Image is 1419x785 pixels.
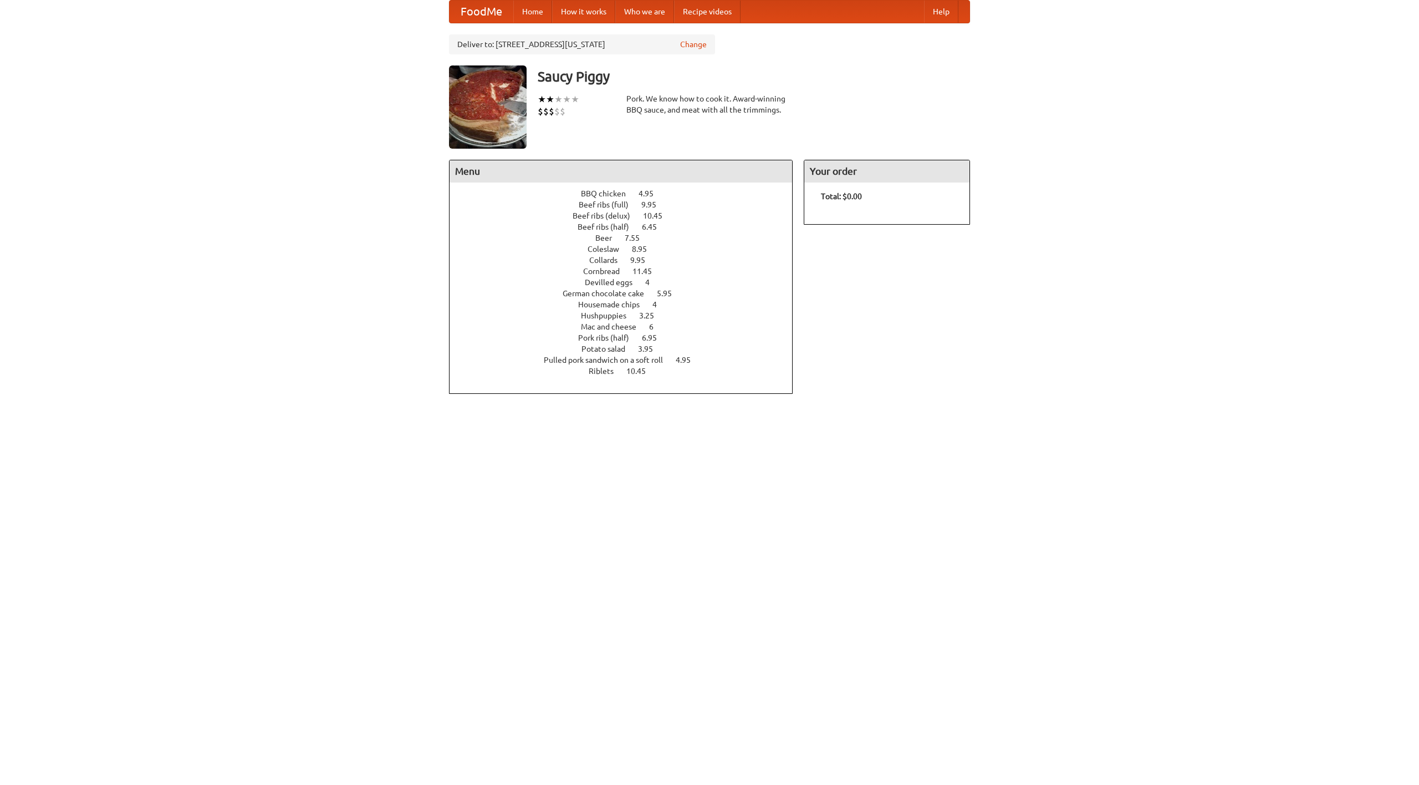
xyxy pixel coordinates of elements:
h3: Saucy Piggy [538,65,970,88]
img: angular.jpg [449,65,527,149]
span: 11.45 [632,267,663,276]
span: 6 [649,322,665,331]
a: Housemade chips 4 [578,300,677,309]
a: Devilled eggs 4 [585,278,670,287]
li: $ [543,105,549,118]
a: FoodMe [450,1,513,23]
div: Deliver to: [STREET_ADDRESS][US_STATE] [449,34,715,54]
span: Housemade chips [578,300,651,309]
b: Total: $0.00 [821,192,862,201]
span: Hushpuppies [581,311,637,320]
span: 7.55 [625,234,651,242]
a: Cornbread 11.45 [583,267,672,276]
a: Recipe videos [674,1,741,23]
a: Pulled pork sandwich on a soft roll 4.95 [544,356,711,364]
span: Potato salad [581,345,636,353]
span: 3.95 [638,345,664,353]
li: ★ [538,93,546,105]
a: How it works [552,1,615,23]
a: Beef ribs (full) 9.95 [579,200,677,209]
span: 10.45 [626,367,657,376]
span: Collards [589,256,629,265]
span: 10.45 [643,211,673,220]
a: Riblets 10.45 [589,367,666,376]
li: $ [538,105,543,118]
a: Mac and cheese 6 [581,322,674,331]
a: Pork ribs (half) 6.95 [578,333,677,342]
span: BBQ chicken [581,189,637,198]
a: Potato salad 3.95 [581,345,673,353]
span: Mac and cheese [581,322,647,331]
span: 4 [652,300,668,309]
span: 5.95 [657,289,683,298]
li: ★ [554,93,563,105]
span: 4.95 [676,356,702,364]
a: Help [924,1,958,23]
a: BBQ chicken 4.95 [581,189,674,198]
span: Devilled eggs [585,278,644,287]
span: Cornbread [583,267,631,276]
span: 4 [645,278,661,287]
a: Coleslaw 8.95 [588,245,667,254]
span: 6.45 [642,222,668,231]
a: Collards 9.95 [589,256,666,265]
li: ★ [546,93,554,105]
a: German chocolate cake 5.95 [563,289,692,298]
span: 9.95 [641,200,667,209]
a: Who we are [615,1,674,23]
a: Change [680,39,707,50]
li: $ [549,105,554,118]
h4: Your order [804,160,969,183]
span: 6.95 [642,333,668,342]
span: Beef ribs (full) [579,200,640,209]
span: Coleslaw [588,245,630,254]
span: 4.95 [639,189,665,198]
a: Home [513,1,552,23]
a: Beef ribs (delux) 10.45 [573,211,683,220]
li: $ [554,105,560,118]
span: Beef ribs (delux) [573,211,641,220]
span: Beef ribs (half) [578,222,640,231]
span: Pork ribs (half) [578,333,640,342]
div: Pork. We know how to cook it. Award-winning BBQ sauce, and meat with all the trimmings. [626,93,793,115]
li: $ [560,105,565,118]
a: Beef ribs (half) 6.45 [578,222,677,231]
span: 3.25 [639,311,665,320]
h4: Menu [450,160,792,183]
a: Hushpuppies 3.25 [581,311,675,320]
span: Pulled pork sandwich on a soft roll [544,356,674,364]
span: Riblets [589,367,625,376]
span: 9.95 [630,256,656,265]
a: Beer 7.55 [595,234,660,242]
span: German chocolate cake [563,289,655,298]
li: ★ [563,93,571,105]
span: 8.95 [632,245,658,254]
li: ★ [571,93,579,105]
span: Beer [595,234,623,242]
